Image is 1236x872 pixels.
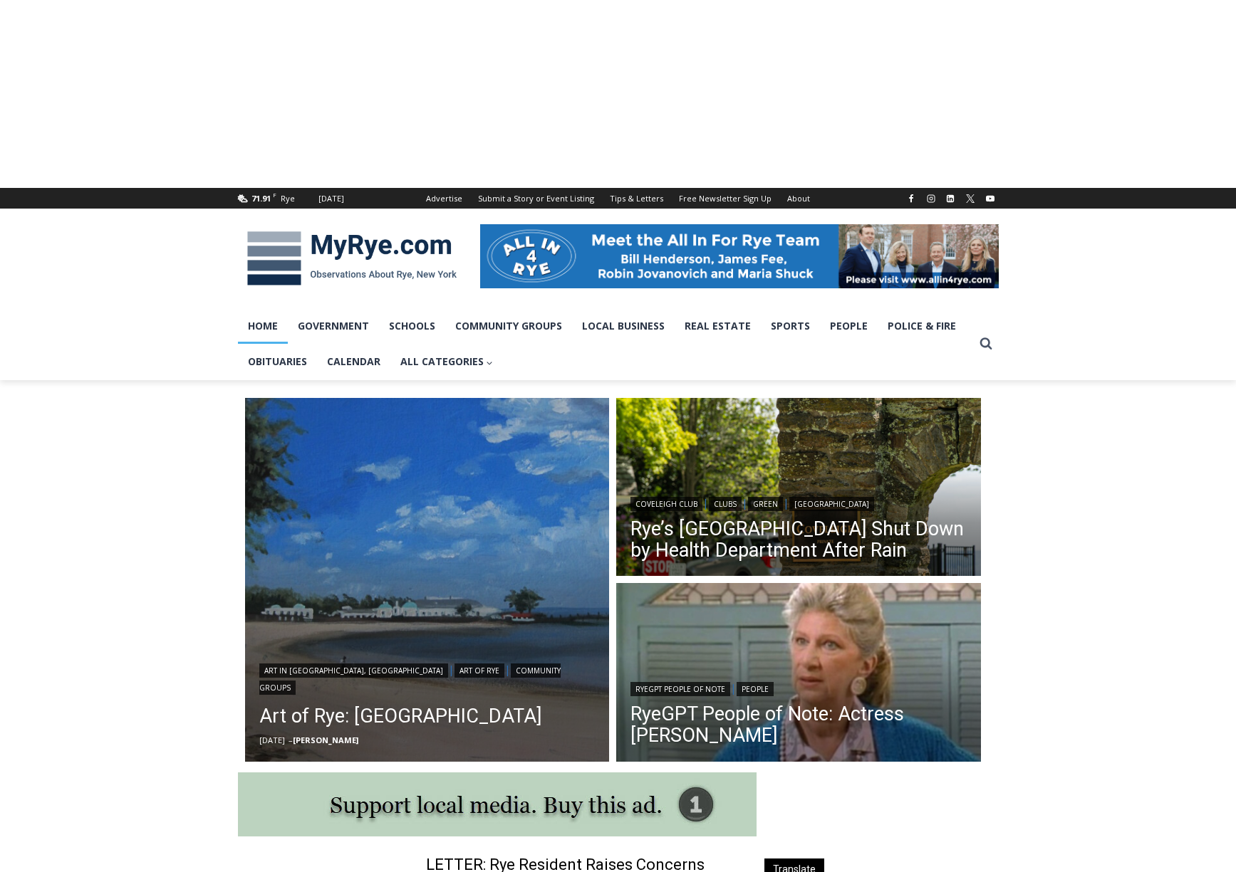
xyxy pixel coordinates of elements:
[602,188,671,209] a: Tips & Letters
[748,497,783,511] a: Green
[737,682,774,696] a: People
[942,190,959,207] a: Linkedin
[400,354,494,369] span: All Categories
[251,193,271,204] span: 71.91
[675,308,761,344] a: Real Estate
[789,497,874,511] a: [GEOGRAPHIC_DATA]
[630,494,967,511] div: | | |
[761,308,820,344] a: Sports
[982,190,999,207] a: YouTube
[273,191,276,199] span: F
[616,583,981,765] a: Read More RyeGPT People of Note: Actress Liz Sheridan
[245,398,610,762] a: Read More Art of Rye: Rye Beach
[288,308,379,344] a: Government
[379,308,445,344] a: Schools
[238,772,757,836] img: support local media, buy this ad
[973,331,999,357] button: View Search Form
[293,735,358,745] a: [PERSON_NAME]
[709,497,742,511] a: Clubs
[259,663,448,678] a: Art in [GEOGRAPHIC_DATA], [GEOGRAPHIC_DATA]
[616,398,981,580] a: Read More Rye’s Coveleigh Beach Shut Down by Health Department After Rain
[820,308,878,344] a: People
[903,190,920,207] a: Facebook
[923,190,940,207] a: Instagram
[470,188,602,209] a: Submit a Story or Event Listing
[318,192,344,205] div: [DATE]
[630,518,967,561] a: Rye’s [GEOGRAPHIC_DATA] Shut Down by Health Department After Rain
[259,661,596,695] div: | |
[259,735,285,745] time: [DATE]
[289,735,293,745] span: –
[572,308,675,344] a: Local Business
[630,679,967,696] div: |
[962,190,979,207] a: X
[245,398,610,762] img: (PHOTO: Rye Beach. An inviting shoreline on a bright day. By Elizabeth Derderian.)
[238,308,288,344] a: Home
[616,583,981,765] img: (PHOTO: Sheridan in an episode of ALF. Public Domain.)
[480,224,999,288] img: All in for Rye
[616,398,981,580] img: (PHOTO: Coveleigh Club, at 459 Stuyvesant Avenue in Rye. Credit: Justin Gray.)
[281,192,295,205] div: Rye
[259,702,596,730] a: Art of Rye: [GEOGRAPHIC_DATA]
[259,663,561,695] a: Community Groups
[390,344,504,379] a: All Categories
[418,188,818,209] nav: Secondary Navigation
[630,682,730,696] a: RyeGPT People of Note
[779,188,818,209] a: About
[671,188,779,209] a: Free Newsletter Sign Up
[878,308,966,344] a: Police & Fire
[238,344,317,379] a: Obituaries
[630,703,967,746] a: RyeGPT People of Note: Actress [PERSON_NAME]
[455,663,504,678] a: Art of Rye
[238,308,973,380] nav: Primary Navigation
[238,221,466,295] img: MyRye.com
[317,344,390,379] a: Calendar
[630,497,702,511] a: Coveleigh Club
[418,188,470,209] a: Advertise
[445,308,572,344] a: Community Groups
